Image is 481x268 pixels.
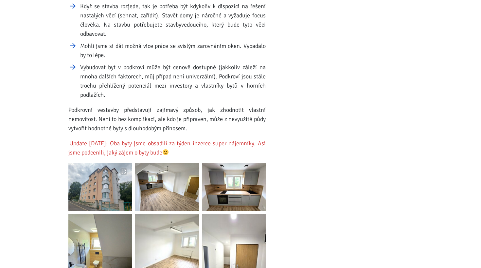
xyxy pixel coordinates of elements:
mark: Update [DATE]: Oba byty jsme obsadili za týden inzerce super nájemníky. Asi jsme podcenili, jaký ... [68,138,266,157]
img: 🙂 [163,149,169,155]
li: Když se stavba rozjede, tak je potřeba být kdykoliv k dispozici na řešení nastalých věcí (sehnat,... [80,2,266,38]
li: Vybudovat byt v podkroví může být cenově dostupné (jakkoliv záleží na mnoha dalších faktorech, mů... [80,63,266,99]
li: Mohli jsme si dát možná více práce se svislým zarovnáním oken. Vypadalo by to lépe. [80,41,266,60]
p: Podkrovní vestavby představují zajímavý způsob, jak zhodnotit vlastní nemovitost. Není to bez kom... [68,105,266,133]
button: Enlarge [120,168,127,175]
